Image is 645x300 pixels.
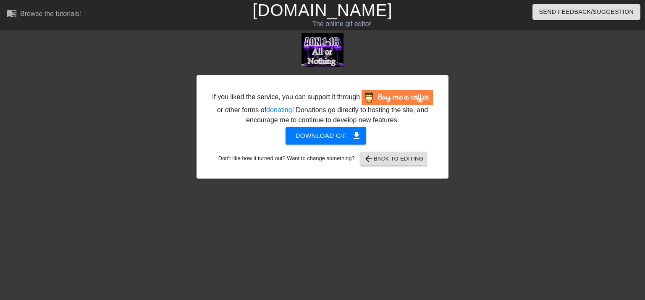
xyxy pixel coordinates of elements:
[360,152,427,166] button: Back to Editing
[211,90,434,125] div: If you liked the service, you can support it through or other forms of ! Donations go directly to...
[286,127,367,145] button: Download gif
[532,4,640,20] button: Send Feedback/Suggestion
[210,152,435,166] div: Don't like how it turned out? Want to change something?
[7,8,81,21] a: Browse the tutorials!
[219,19,464,29] div: The online gif editor
[252,1,392,19] a: [DOMAIN_NAME]
[279,132,367,139] a: Download gif
[20,10,81,17] div: Browse the tutorials!
[296,130,357,141] span: Download gif
[266,106,292,113] a: donating
[7,8,17,18] span: menu_book
[302,33,343,67] img: H0EOwiuF.gif
[351,131,362,141] span: get_app
[362,90,433,105] img: Buy Me A Coffee
[364,154,424,164] span: Back to Editing
[539,7,634,17] span: Send Feedback/Suggestion
[364,154,374,164] span: arrow_back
